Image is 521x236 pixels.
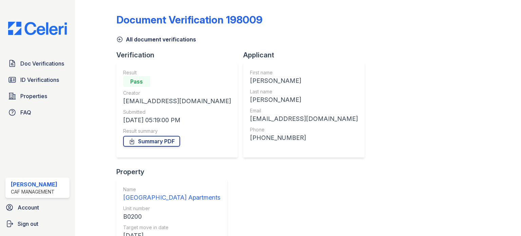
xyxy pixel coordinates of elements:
[123,128,231,134] div: Result summary
[243,50,370,60] div: Applicant
[5,73,70,87] a: ID Verifications
[123,193,220,202] div: [GEOGRAPHIC_DATA] Apartments
[250,107,358,114] div: Email
[116,167,233,177] div: Property
[123,205,220,212] div: Unit number
[250,76,358,86] div: [PERSON_NAME]
[5,106,70,119] a: FAQ
[20,108,31,116] span: FAQ
[123,76,150,87] div: Pass
[123,186,220,193] div: Name
[123,69,231,76] div: Result
[116,35,196,43] a: All document verifications
[5,57,70,70] a: Doc Verifications
[123,96,231,106] div: [EMAIL_ADDRESS][DOMAIN_NAME]
[123,136,180,147] a: Summary PDF
[3,217,72,231] a: Sign out
[250,69,358,76] div: First name
[250,133,358,143] div: [PHONE_NUMBER]
[123,186,220,202] a: Name [GEOGRAPHIC_DATA] Apartments
[20,92,47,100] span: Properties
[123,212,220,221] div: B0200
[116,50,243,60] div: Verification
[250,126,358,133] div: Phone
[5,89,70,103] a: Properties
[11,180,57,188] div: [PERSON_NAME]
[123,115,231,125] div: [DATE] 05:19:00 PM
[18,220,38,228] span: Sign out
[250,88,358,95] div: Last name
[20,76,59,84] span: ID Verifications
[123,109,231,115] div: Submitted
[123,90,231,96] div: Creator
[116,14,263,26] div: Document Verification 198009
[3,201,72,214] a: Account
[250,114,358,124] div: [EMAIL_ADDRESS][DOMAIN_NAME]
[20,59,64,68] span: Doc Verifications
[250,95,358,105] div: [PERSON_NAME]
[11,188,57,195] div: CAF Management
[3,22,72,35] img: CE_Logo_Blue-a8612792a0a2168367f1c8372b55b34899dd931a85d93a1a3d3e32e68fde9ad4.png
[123,224,220,231] div: Target move in date
[18,203,39,212] span: Account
